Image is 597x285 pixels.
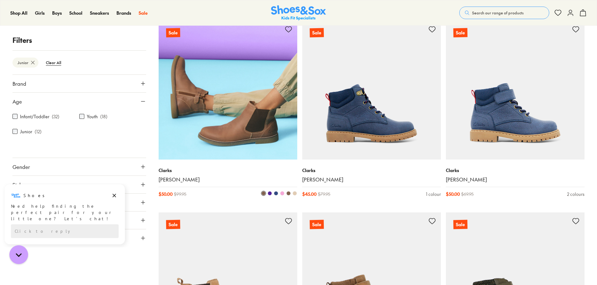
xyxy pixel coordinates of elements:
btn: Clear All [41,57,66,68]
span: $ 45.00 [302,191,317,197]
a: [PERSON_NAME] [159,176,297,183]
button: Age [12,93,146,110]
div: Reply to the campaigns [11,41,119,55]
img: Shoes logo [11,7,21,17]
button: Search our range of products [459,7,549,19]
label: Junior [20,128,32,135]
iframe: Gorgias live chat messenger [6,243,31,266]
p: Clarks [446,167,585,174]
p: Clarks [302,167,441,174]
p: Sale [310,28,324,37]
a: [PERSON_NAME] [446,176,585,183]
div: Campaign message [5,1,125,61]
button: Gender [12,158,146,176]
p: Sale [310,220,324,229]
p: Sale [166,28,180,38]
p: Sale [453,28,467,37]
button: Dismiss campaign [110,8,119,17]
p: Filters [12,35,146,45]
div: Message from Shoes. Need help finding the perfect pair for your little one? Let’s chat! [5,7,125,38]
span: $ 69.95 [461,191,474,197]
span: Brand [12,80,26,87]
a: Shoes & Sox [271,5,326,21]
label: Infant/Toddler [20,113,49,120]
label: Youth [87,113,98,120]
span: $ 99.95 [174,191,186,197]
span: $ 50.00 [446,191,460,197]
span: Style [12,181,23,188]
a: Brands [116,10,131,16]
img: SNS_Logo_Responsive.svg [271,5,326,21]
a: Sneakers [90,10,109,16]
div: 2 colours [567,191,585,197]
p: Clarks [159,167,297,174]
a: [PERSON_NAME] [302,176,441,183]
a: Sale [446,21,585,160]
p: Sale [453,220,467,229]
a: School [69,10,82,16]
p: Sale [166,220,180,229]
span: $ 79.95 [318,191,330,197]
a: Shop All [10,10,27,16]
p: ( 12 ) [35,128,42,135]
h3: Shoes [23,9,48,15]
a: Sale [159,21,297,160]
span: $ 50.00 [159,191,173,197]
button: Brand [12,75,146,92]
div: Need help finding the perfect pair for your little one? Let’s chat! [11,20,119,38]
a: Sale [302,21,441,160]
p: ( 32 ) [52,113,59,120]
span: Search our range of products [472,10,524,16]
p: ( 18 ) [100,113,107,120]
a: Sale [139,10,148,16]
a: Boys [52,10,62,16]
span: Gender [12,163,30,170]
a: Girls [35,10,45,16]
button: Style [12,176,146,193]
div: 1 colour [426,191,441,197]
span: Age [12,98,22,105]
btn: Junior [12,58,38,68]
